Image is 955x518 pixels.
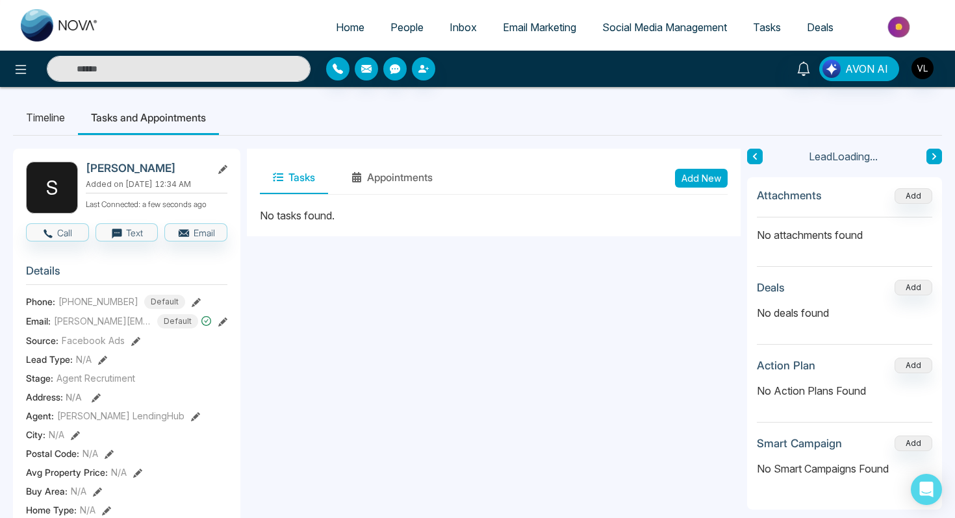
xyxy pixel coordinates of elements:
span: Postal Code : [26,447,79,460]
button: AVON AI [819,56,899,81]
a: Home [323,15,377,40]
div: S [26,162,78,214]
p: Last Connected: a few seconds ago [86,196,227,210]
img: Market-place.gif [853,12,947,42]
span: Source: [26,334,58,347]
span: Email: [26,314,51,328]
div: Open Intercom Messenger [911,474,942,505]
div: No tasks found. [260,208,728,223]
span: Default [144,295,185,309]
h2: [PERSON_NAME] [86,162,207,175]
span: Deals [807,21,834,34]
span: Buy Area : [26,484,68,498]
span: Address: [26,390,82,404]
span: Agent: [26,409,54,423]
button: Add [895,188,932,204]
span: N/A [111,465,127,479]
span: Phone: [26,295,55,308]
span: Lead Type: [26,352,73,366]
button: Add New [675,169,728,188]
span: AVON AI [845,61,888,77]
span: [PHONE_NUMBER] [58,295,138,308]
span: N/A [71,484,86,498]
button: Add [895,280,932,295]
button: Tasks [260,162,328,194]
span: Default [157,314,198,328]
img: Nova CRM Logo [21,9,99,42]
span: Home [336,21,364,34]
button: Add [895,358,932,373]
span: N/A [80,503,96,517]
span: Social Media Management [602,21,727,34]
a: Social Media Management [589,15,740,40]
span: Facebook Ads [62,334,125,347]
span: City : [26,428,45,441]
p: Added on [DATE] 12:34 AM [86,179,227,190]
span: Lead Loading... [809,149,878,164]
p: No deals found [757,305,932,321]
li: Tasks and Appointments [78,100,219,135]
button: Text [96,223,159,241]
button: Email [164,223,227,241]
a: People [377,15,437,40]
span: Agent Recrutiment [57,371,135,385]
img: Lead Flow [822,60,841,78]
p: No attachments found [757,217,932,243]
button: Appointments [338,162,446,194]
h3: Action Plan [757,359,815,372]
p: No Action Plans Found [757,383,932,399]
a: Inbox [437,15,490,40]
span: N/A [76,352,92,366]
span: Home Type : [26,503,77,517]
a: Deals [794,15,847,40]
span: [PERSON_NAME] LendingHub [57,409,185,423]
img: User Avatar [911,57,934,79]
span: Email Marketing [503,21,576,34]
span: Inbox [450,21,477,34]
span: People [390,21,424,34]
h3: Details [26,264,227,284]
button: Call [26,223,89,241]
p: No Smart Campaigns Found [757,461,932,476]
span: Tasks [753,21,781,34]
span: N/A [49,428,64,441]
span: Stage: [26,371,53,385]
a: Email Marketing [490,15,589,40]
h3: Attachments [757,189,822,202]
h3: Smart Campaign [757,437,842,450]
li: Timeline [13,100,78,135]
button: Add [895,436,932,451]
h3: Deals [757,281,785,294]
span: Avg Property Price : [26,465,108,479]
span: N/A [66,391,82,402]
span: [PERSON_NAME][EMAIL_ADDRESS][DOMAIN_NAME] [54,314,151,328]
span: Add [895,190,932,201]
a: Tasks [740,15,794,40]
span: N/A [83,447,98,460]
